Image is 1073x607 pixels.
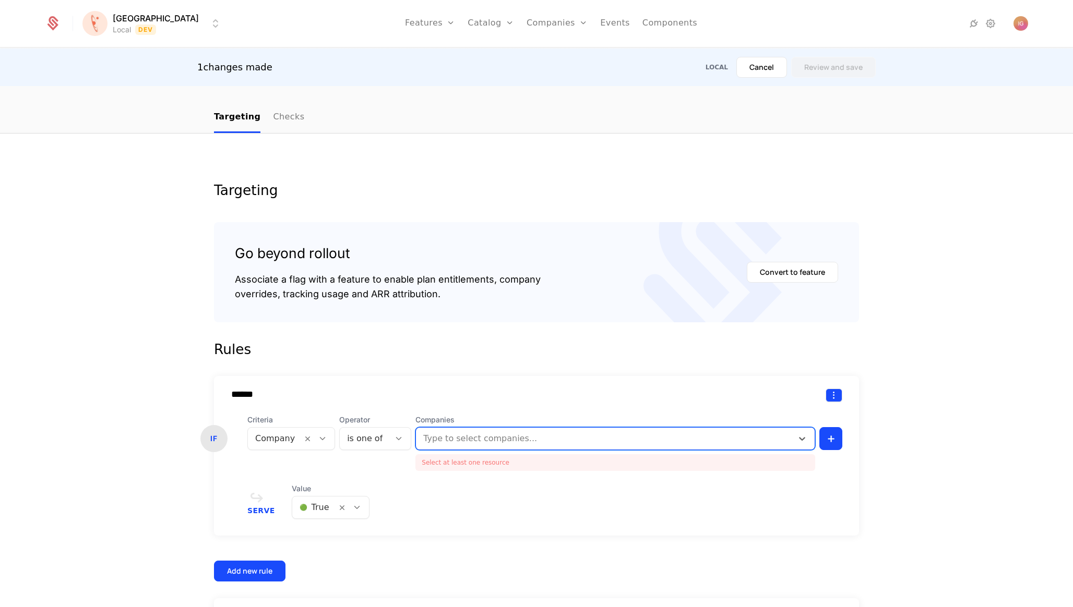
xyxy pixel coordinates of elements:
div: Select at least one resource [415,454,815,471]
button: Convert to feature [747,262,838,283]
span: Serve [247,507,275,514]
span: Value [292,483,369,494]
span: Dev [135,25,157,35]
span: Operator [339,415,411,425]
div: Local [113,25,131,35]
ul: Choose Sub Page [214,102,304,133]
nav: Main [214,102,859,133]
div: Local [706,63,728,71]
div: Targeting [214,184,859,197]
div: IF [200,425,228,452]
button: Select environment [86,12,222,35]
a: Settings [984,17,997,30]
span: [GEOGRAPHIC_DATA] [113,12,199,25]
div: Type to select companies... [423,432,788,445]
span: Companies [415,415,815,425]
div: Associate a flag with a feature to enable plan entitlements, company overrides, tracking usage an... [235,272,541,301]
div: Rules [214,339,859,360]
span: Criteria [247,415,335,425]
button: Cancel [736,57,787,78]
button: Add new rule [214,561,285,581]
div: 1 changes made [197,60,272,75]
div: Add new rule [227,566,272,576]
a: Targeting [214,102,260,133]
img: Igor Grebenarovic [1014,16,1028,31]
button: Open user button [1014,16,1028,31]
div: Review and save [804,62,863,72]
button: + [819,427,842,450]
button: Review and save [791,57,876,78]
a: Checks [273,102,304,133]
button: Select action [826,389,842,402]
div: Go beyond rollout [235,243,541,264]
a: Integrations [968,17,980,30]
img: Florence [82,11,108,36]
